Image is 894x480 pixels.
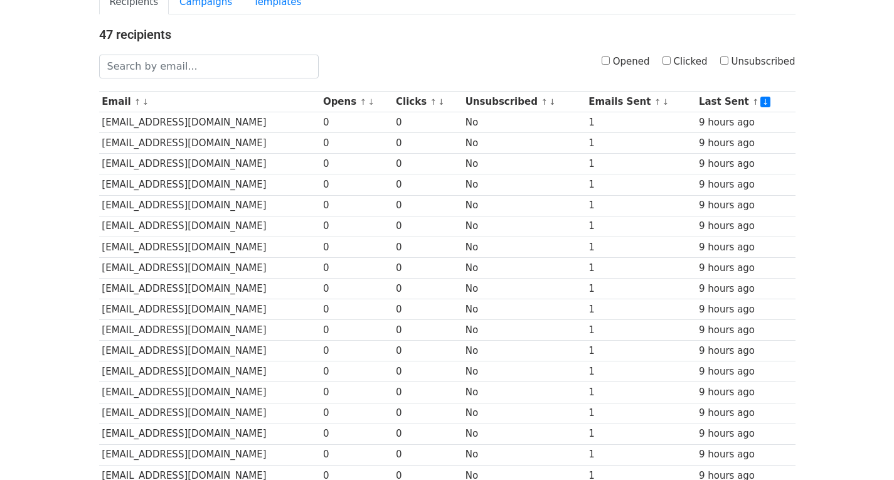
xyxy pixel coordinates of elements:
td: 0 [320,382,393,403]
td: No [462,195,585,216]
td: 1 [585,361,696,382]
td: 0 [393,195,462,216]
td: 0 [320,154,393,174]
td: 9 hours ago [696,133,795,154]
td: 0 [320,320,393,341]
th: Last Sent [696,92,795,112]
td: [EMAIL_ADDRESS][DOMAIN_NAME] [99,382,321,403]
a: ↑ [541,97,548,107]
td: 1 [585,154,696,174]
td: No [462,361,585,382]
td: 9 hours ago [696,278,795,299]
th: Unsubscribed [462,92,585,112]
td: [EMAIL_ADDRESS][DOMAIN_NAME] [99,174,321,195]
td: 0 [393,382,462,403]
td: 0 [320,257,393,278]
td: 1 [585,112,696,133]
input: Unsubscribed [720,56,728,65]
td: 9 hours ago [696,444,795,465]
th: Clicks [393,92,462,112]
td: No [462,444,585,465]
td: 1 [585,257,696,278]
td: 0 [393,403,462,424]
td: 1 [585,278,696,299]
td: 0 [393,299,462,320]
td: 0 [320,424,393,444]
label: Unsubscribed [720,55,796,69]
td: 0 [320,195,393,216]
td: 9 hours ago [696,403,795,424]
td: [EMAIL_ADDRESS][DOMAIN_NAME] [99,320,321,341]
a: ↑ [654,97,661,107]
td: 0 [393,237,462,257]
a: ↑ [359,97,366,107]
a: ↓ [549,97,556,107]
td: No [462,424,585,444]
td: 9 hours ago [696,382,795,403]
td: 9 hours ago [696,361,795,382]
td: 0 [320,341,393,361]
td: 0 [393,174,462,195]
td: 1 [585,320,696,341]
td: [EMAIL_ADDRESS][DOMAIN_NAME] [99,403,321,424]
td: 9 hours ago [696,154,795,174]
td: 9 hours ago [696,195,795,216]
input: Opened [602,56,610,65]
th: Emails Sent [585,92,696,112]
td: 1 [585,174,696,195]
td: No [462,299,585,320]
td: No [462,341,585,361]
td: No [462,403,585,424]
td: 0 [393,216,462,237]
td: 0 [393,320,462,341]
td: 9 hours ago [696,112,795,133]
label: Opened [602,55,650,69]
a: ↓ [142,97,149,107]
td: No [462,257,585,278]
iframe: Chat Widget [831,420,894,480]
td: No [462,112,585,133]
td: 0 [393,154,462,174]
td: [EMAIL_ADDRESS][DOMAIN_NAME] [99,444,321,465]
td: No [462,278,585,299]
td: [EMAIL_ADDRESS][DOMAIN_NAME] [99,278,321,299]
td: 9 hours ago [696,424,795,444]
td: [EMAIL_ADDRESS][DOMAIN_NAME] [99,216,321,237]
th: Opens [320,92,393,112]
td: 0 [320,299,393,320]
td: 9 hours ago [696,174,795,195]
td: 9 hours ago [696,216,795,237]
td: 1 [585,382,696,403]
th: Email [99,92,321,112]
td: [EMAIL_ADDRESS][DOMAIN_NAME] [99,299,321,320]
td: [EMAIL_ADDRESS][DOMAIN_NAME] [99,154,321,174]
td: No [462,382,585,403]
td: [EMAIL_ADDRESS][DOMAIN_NAME] [99,133,321,154]
td: 0 [320,278,393,299]
a: ↓ [760,97,771,107]
td: 0 [320,444,393,465]
td: 9 hours ago [696,341,795,361]
td: 0 [393,424,462,444]
td: [EMAIL_ADDRESS][DOMAIN_NAME] [99,112,321,133]
td: 0 [393,341,462,361]
td: 0 [393,133,462,154]
a: ↑ [752,97,759,107]
a: ↑ [430,97,437,107]
td: [EMAIL_ADDRESS][DOMAIN_NAME] [99,237,321,257]
input: Clicked [663,56,671,65]
td: 1 [585,341,696,361]
td: 9 hours ago [696,299,795,320]
td: [EMAIL_ADDRESS][DOMAIN_NAME] [99,257,321,278]
td: 9 hours ago [696,320,795,341]
a: ↑ [134,97,141,107]
td: [EMAIL_ADDRESS][DOMAIN_NAME] [99,424,321,444]
td: [EMAIL_ADDRESS][DOMAIN_NAME] [99,361,321,382]
td: No [462,133,585,154]
td: 1 [585,299,696,320]
td: 0 [320,403,393,424]
input: Search by email... [99,55,319,78]
td: 1 [585,403,696,424]
label: Clicked [663,55,708,69]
